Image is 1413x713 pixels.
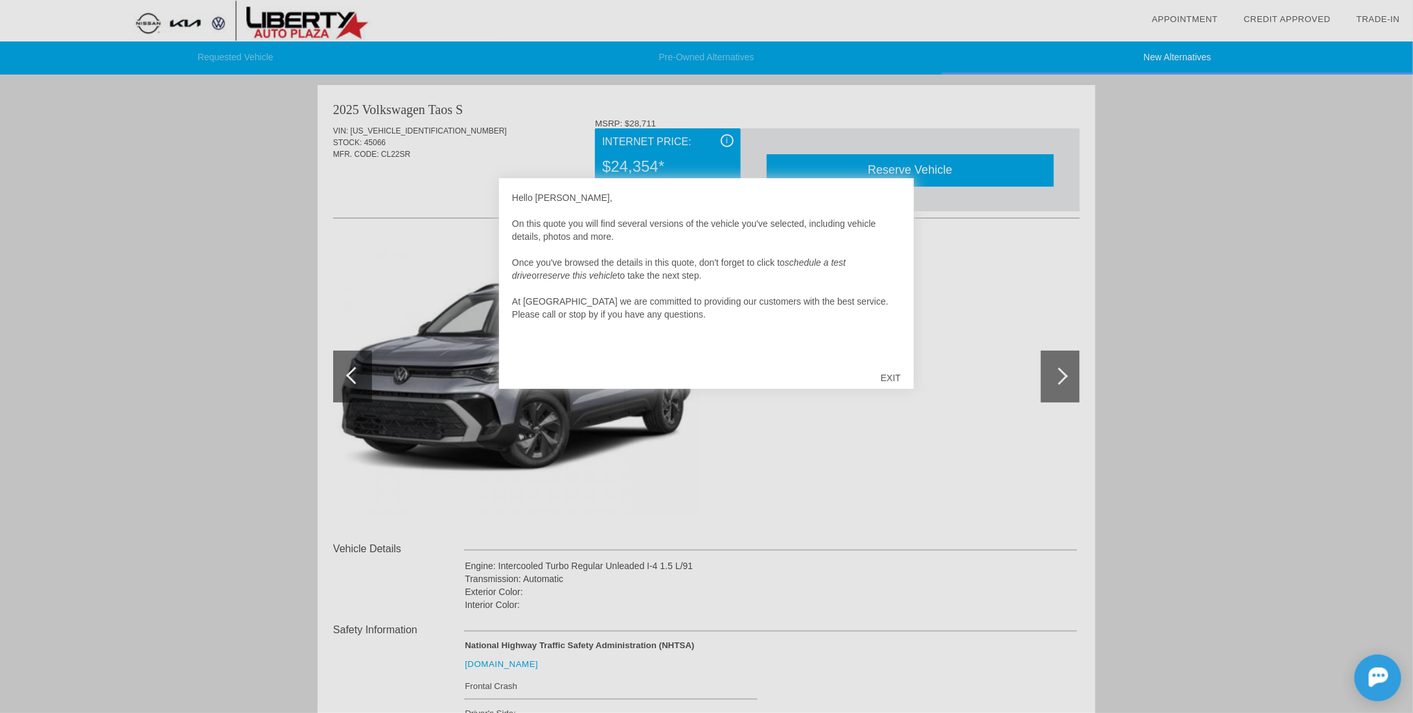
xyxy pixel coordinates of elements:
[1357,14,1400,24] a: Trade-In
[1244,14,1331,24] a: Credit Approved
[512,191,901,360] div: Hello [PERSON_NAME], On this quote you will find several versions of the vehicle you've selected,...
[1296,643,1413,713] iframe: Chat Assistance
[540,270,618,281] em: reserve this vehicle
[1152,14,1218,24] a: Appointment
[868,358,914,397] div: EXIT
